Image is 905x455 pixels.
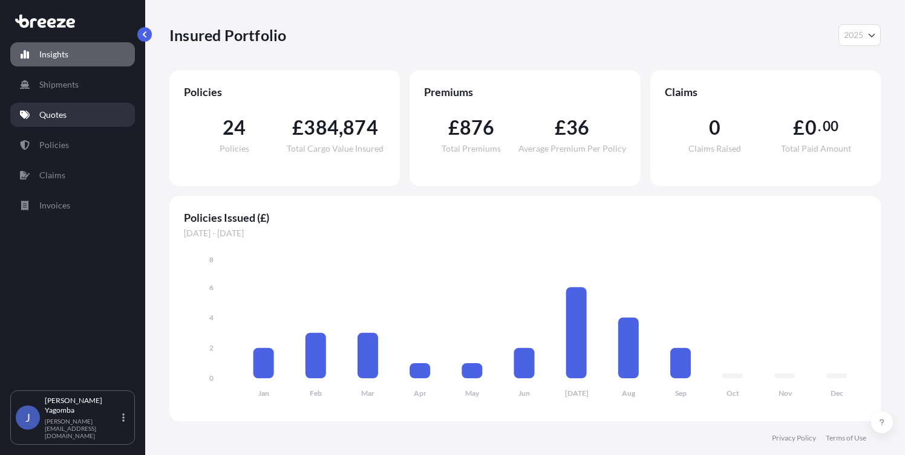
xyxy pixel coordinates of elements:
[518,144,626,153] span: Average Premium Per Policy
[622,389,636,398] tspan: Aug
[258,389,269,398] tspan: Jan
[39,79,79,91] p: Shipments
[831,389,843,398] tspan: Dec
[442,144,501,153] span: Total Premiums
[184,210,866,225] span: Policies Issued (£)
[518,389,530,398] tspan: Jun
[209,343,214,352] tspan: 2
[818,121,821,131] span: .
[555,118,566,137] span: £
[39,109,67,121] p: Quotes
[838,24,881,46] button: Year Selector
[304,118,339,137] span: 384
[209,283,214,292] tspan: 6
[414,389,426,398] tspan: Apr
[10,73,135,97] a: Shipments
[45,396,120,415] p: [PERSON_NAME] Yagomba
[184,85,385,99] span: Policies
[209,373,214,382] tspan: 0
[10,42,135,66] a: Insights
[361,389,374,398] tspan: Mar
[460,118,495,137] span: 876
[781,144,851,153] span: Total Paid Amount
[823,121,838,131] span: 00
[688,144,741,153] span: Claims Raised
[779,389,792,398] tspan: Nov
[39,199,70,211] p: Invoices
[223,118,246,137] span: 24
[675,389,687,398] tspan: Sep
[727,389,739,398] tspan: Oct
[292,118,304,137] span: £
[209,255,214,264] tspan: 8
[565,389,589,398] tspan: [DATE]
[39,169,65,181] p: Claims
[169,25,286,45] p: Insured Portfolio
[310,389,322,398] tspan: Feb
[39,48,68,60] p: Insights
[424,85,626,99] span: Premiums
[220,144,249,153] span: Policies
[793,118,805,137] span: £
[287,144,384,153] span: Total Cargo Value Insured
[184,227,866,239] span: [DATE] - [DATE]
[343,118,378,137] span: 874
[10,163,135,187] a: Claims
[39,139,69,151] p: Policies
[339,118,343,137] span: ,
[566,118,589,137] span: 36
[665,85,866,99] span: Claims
[448,118,460,137] span: £
[10,133,135,157] a: Policies
[805,118,817,137] span: 0
[45,418,120,439] p: [PERSON_NAME][EMAIL_ADDRESS][DOMAIN_NAME]
[772,433,816,443] a: Privacy Policy
[826,433,866,443] a: Terms of Use
[709,118,720,137] span: 0
[844,29,863,41] span: 2025
[465,389,480,398] tspan: May
[25,411,30,424] span: J
[209,313,214,322] tspan: 4
[10,103,135,127] a: Quotes
[10,193,135,218] a: Invoices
